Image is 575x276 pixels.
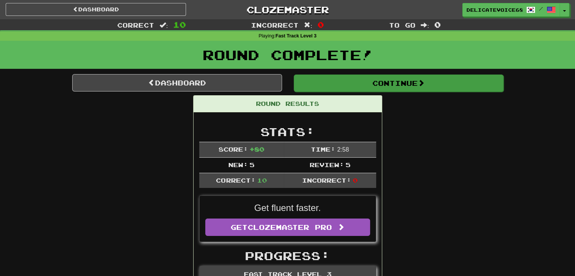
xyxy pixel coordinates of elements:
[421,22,429,28] span: :
[216,177,255,184] span: Correct:
[3,47,572,62] h1: Round Complete!
[117,21,154,29] span: Correct
[539,6,543,11] span: /
[318,20,324,29] span: 0
[250,161,254,168] span: 5
[248,223,332,231] span: Clozemaster Pro
[173,20,186,29] span: 10
[250,146,264,153] span: + 80
[434,20,441,29] span: 0
[219,146,248,153] span: Score:
[228,161,248,168] span: New:
[199,250,376,262] h2: Progress:
[199,126,376,138] h2: Stats:
[337,146,349,153] span: 2 : 58
[6,3,186,16] a: Dashboard
[194,96,382,112] div: Round Results
[309,161,344,168] span: Review:
[467,6,522,13] span: DelicateVoice6836
[311,146,335,153] span: Time:
[302,177,351,184] span: Incorrect:
[160,22,168,28] span: :
[389,21,415,29] span: To go
[353,177,358,184] span: 0
[294,74,504,92] button: Continue
[304,22,312,28] span: :
[276,33,317,39] strong: Fast Track Level 3
[257,177,267,184] span: 10
[205,202,370,214] p: Get fluent faster.
[197,3,378,16] a: Clozemaster
[72,74,282,91] a: Dashboard
[251,21,299,29] span: Incorrect
[205,219,370,236] a: GetClozemaster Pro
[462,3,560,17] a: DelicateVoice6836 /
[346,161,350,168] span: 5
